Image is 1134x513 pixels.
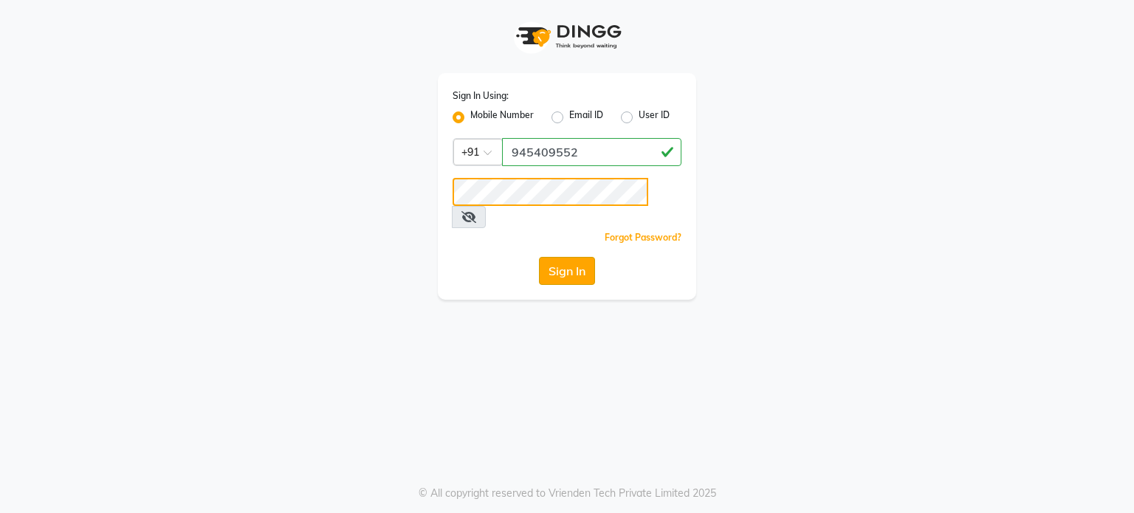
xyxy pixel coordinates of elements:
[508,15,626,58] img: logo1.svg
[639,109,670,126] label: User ID
[453,178,648,206] input: Username
[502,138,681,166] input: Username
[453,89,509,103] label: Sign In Using:
[569,109,603,126] label: Email ID
[470,109,534,126] label: Mobile Number
[605,232,681,243] a: Forgot Password?
[539,257,595,285] button: Sign In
